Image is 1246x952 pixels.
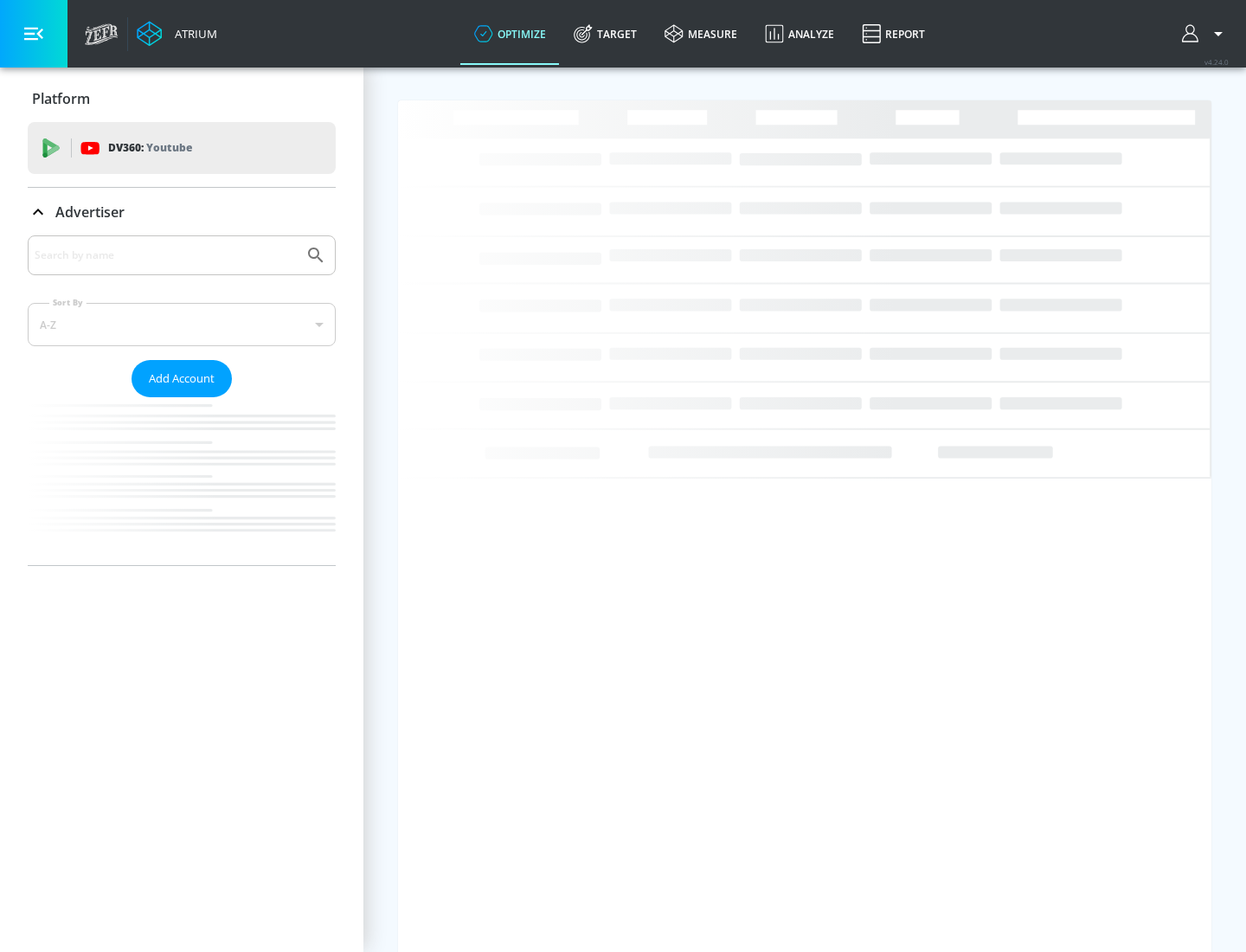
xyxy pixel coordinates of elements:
[28,397,336,565] nav: list of Advertiser
[28,74,336,123] div: Platform
[751,3,848,65] a: Analyze
[560,3,651,65] a: Target
[132,360,232,397] button: Add Account
[28,122,336,174] div: DV360: Youtube
[651,3,751,65] a: measure
[848,3,939,65] a: Report
[49,297,87,308] label: Sort By
[35,244,297,267] input: Search by name
[1204,57,1229,67] span: v 4.24.0
[55,203,125,222] p: Advertiser
[108,138,192,158] p: DV360:
[28,235,336,565] div: Advertiser
[137,21,217,47] a: Atrium
[149,369,215,389] span: Add Account
[168,26,217,42] div: Atrium
[28,303,336,346] div: A-Z
[28,188,336,236] div: Advertiser
[460,3,560,65] a: optimize
[32,89,90,108] p: Platform
[146,138,192,157] p: Youtube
